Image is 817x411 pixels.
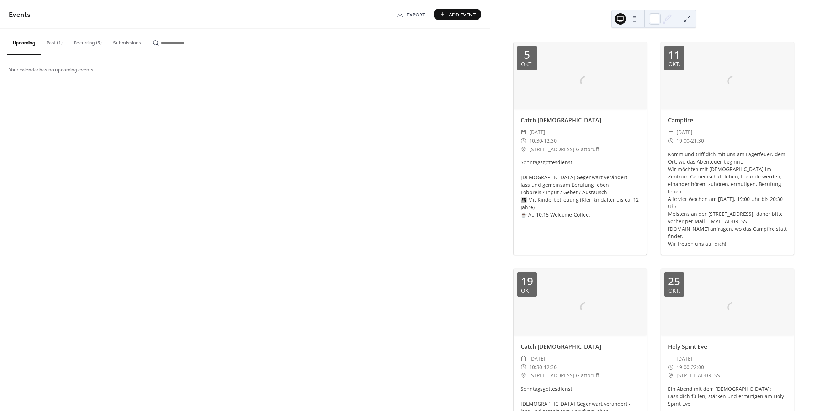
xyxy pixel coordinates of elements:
span: [STREET_ADDRESS] [677,371,722,380]
span: - [542,363,544,372]
div: Catch [DEMOGRAPHIC_DATA] [514,342,647,351]
span: - [689,137,691,145]
span: Events [9,8,31,22]
div: ​ [521,371,526,380]
button: Upcoming [7,29,41,55]
div: ​ [668,137,674,145]
div: ​ [521,354,526,363]
div: ​ [521,137,526,145]
div: ​ [668,371,674,380]
div: ​ [521,145,526,154]
div: Komm und triff dich mit uns am Lagerfeuer, dem Ort, wo das Abenteuer beginnt. Wir möchten mit [DE... [661,150,794,247]
div: 25 [668,276,680,287]
span: 19:00 [677,363,689,372]
span: - [542,137,544,145]
span: 10:30 [529,137,542,145]
button: Submissions [107,29,147,54]
div: Ein Abend mit dem [DEMOGRAPHIC_DATA]: Lass dich füllen, stärken und ermutigen am Holy Spirit Eve. [661,385,794,407]
button: Recurring (3) [68,29,107,54]
div: Campfire [661,116,794,124]
span: 21:30 [691,137,704,145]
span: 22:00 [691,363,704,372]
div: Okt. [668,288,680,293]
div: ​ [668,128,674,137]
span: 12:30 [544,363,557,372]
div: Okt. [521,288,533,293]
span: [DATE] [677,354,693,363]
div: Okt. [668,62,680,67]
div: 11 [668,49,680,60]
span: [DATE] [529,354,545,363]
span: - [689,363,691,372]
a: [STREET_ADDRESS] Glattbruff [529,371,599,380]
div: ​ [521,128,526,137]
a: Export [391,9,431,20]
div: 5 [524,49,530,60]
span: [DATE] [677,128,693,137]
span: Add Event [449,11,476,18]
button: Past (1) [41,29,68,54]
span: [DATE] [529,128,545,137]
a: [STREET_ADDRESS] Glattbruff [529,145,599,154]
span: 12:30 [544,137,557,145]
span: Export [407,11,425,18]
div: Catch [DEMOGRAPHIC_DATA] [514,116,647,124]
span: 19:00 [677,137,689,145]
button: Add Event [434,9,481,20]
div: ​ [521,363,526,372]
span: 10:30 [529,363,542,372]
div: Sonntagsgottesdienst [DEMOGRAPHIC_DATA] Gegenwart verändert - lass und gemeinsam Berufung leben L... [514,159,647,218]
div: ​ [668,363,674,372]
span: Your calendar has no upcoming events [9,66,94,74]
div: ​ [668,354,674,363]
div: 19 [521,276,533,287]
div: Okt. [521,62,533,67]
div: Holy Spirit Eve [661,342,794,351]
